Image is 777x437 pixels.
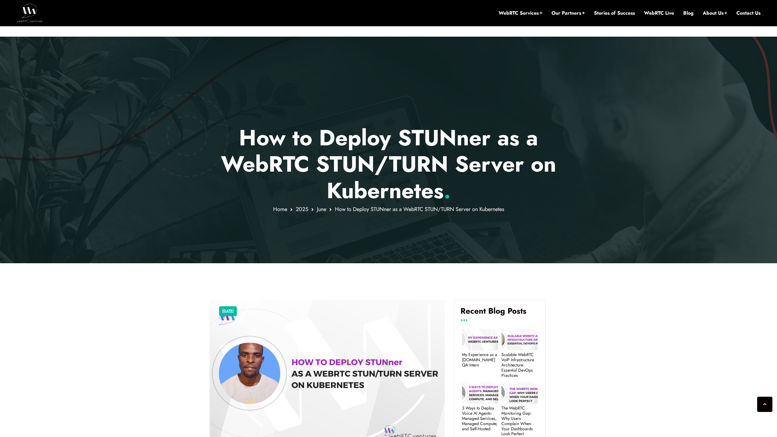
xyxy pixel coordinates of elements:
[16,4,42,22] img: WebRTC.ventures
[296,205,308,213] a: 2025
[683,10,694,16] a: Blog
[462,406,498,431] a: 3 Ways to Deploy Voice AI Agents: Managed Services, Managed Compute, and Self-Hosted
[444,175,451,206] span: .
[462,352,498,367] a: My Experience as a [DOMAIN_NAME] QA Intern
[317,205,326,213] a: June
[736,10,761,16] a: Contact Us
[499,10,542,16] a: WebRTC Services
[460,306,539,320] h4: Recent Blog Posts
[501,406,538,436] a: The WebRTC Monitoring Gap: Why Users Complain When Your Dashboards Look Perfect
[501,352,538,378] a: Scalable WebRTC VoIP Infrastructure Architecture: Essential DevOps Practices
[222,307,234,315] a: [DATE]
[335,205,504,213] span: How to Deploy STUNner as a WebRTC STUN/TURN Server on Kubernetes
[273,205,287,213] a: Home
[703,10,727,16] a: About Us
[594,10,635,16] a: Stories of Success
[644,10,674,16] a: WebRTC Live
[552,10,585,16] a: Our Partners
[210,125,567,204] p: How to Deploy STUNner as a WebRTC STUN/TURN Server on Kubernetes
